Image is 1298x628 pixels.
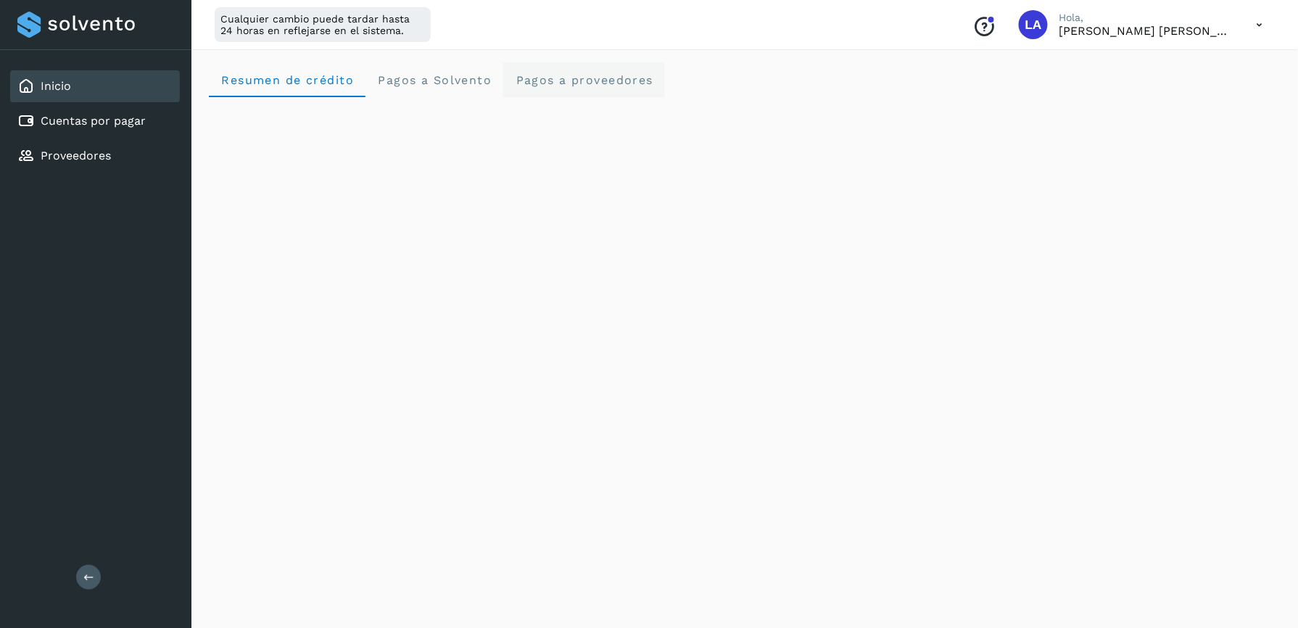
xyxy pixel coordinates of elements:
a: Proveedores [41,149,111,162]
div: Cualquier cambio puede tardar hasta 24 horas en reflejarse en el sistema. [215,7,431,42]
p: Hola, [1059,12,1233,24]
div: Inicio [10,70,180,102]
div: Proveedores [10,140,180,172]
span: Pagos a proveedores [515,73,653,87]
div: Cuentas por pagar [10,105,180,137]
span: Resumen de crédito [220,73,354,87]
span: Pagos a Solvento [377,73,492,87]
a: Inicio [41,79,71,93]
a: Cuentas por pagar [41,114,146,128]
p: Luis Alfonso García Lugo [1059,24,1233,38]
